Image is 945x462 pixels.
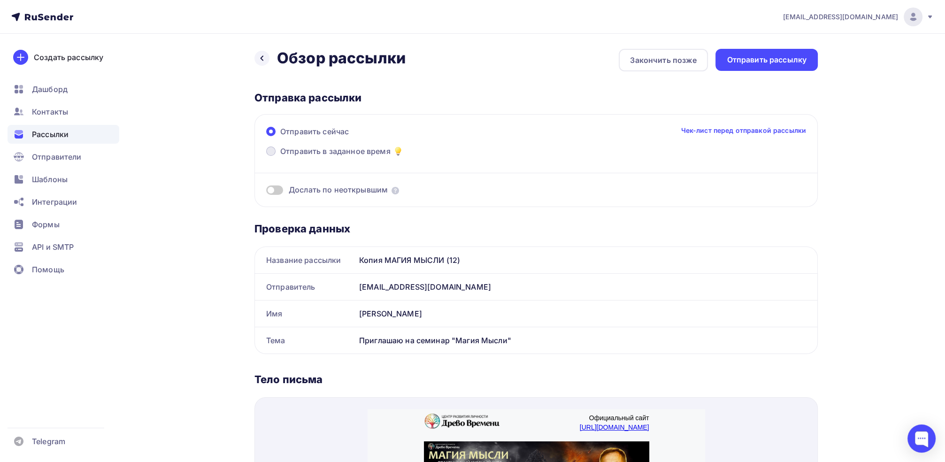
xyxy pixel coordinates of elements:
[34,52,103,63] div: Создать рассылку
[255,274,355,300] div: Отправитель
[212,15,282,22] a: [URL][DOMAIN_NAME]
[56,105,282,114] p: Здравствуйте.
[355,274,817,300] div: [EMAIL_ADDRESS][DOMAIN_NAME]
[8,170,119,189] a: Шаблоны
[8,80,119,99] a: Дашборд
[32,151,82,162] span: Отправители
[134,189,204,196] a: [URL][DOMAIN_NAME]
[32,241,74,253] span: API и SMTP
[8,102,119,121] a: Контакты
[280,126,349,137] span: Отправить сейчас
[111,151,226,169] a: Войти на семинар
[56,207,282,208] table: divider
[32,174,68,185] span: Шаблоны
[277,49,406,68] h2: Обзор рассылки
[56,179,282,198] p: Если у вас не работает кнопка, то перейдите по ссылке ниже:
[227,226,281,234] em: [PERSON_NAME]
[32,219,60,230] span: Формы
[289,185,388,195] span: Дослать по неоткрывшим
[783,12,898,22] span: [EMAIL_ADDRESS][DOMAIN_NAME]
[355,247,817,273] div: Копия МАГИЯ МЫСЛИ (12)
[56,217,164,226] p: До встречи на семинаре
[355,300,817,327] div: [PERSON_NAME]
[8,147,119,166] a: Отправители
[131,255,206,262] a: Отписаться от рассылки
[56,114,282,132] p: Приглашаю Вас 9 октября в 19:00 (мск) на семинар 2. ИСТОРИЯ МИРА МАГОВ. [DEMOGRAPHIC_DATA]
[174,5,282,23] p: Официальный сайт
[137,156,200,164] span: Войти на семинар
[32,196,77,208] span: Интеграции
[254,222,818,235] div: Проверка данных
[727,54,807,65] div: Отправить рассылку
[255,247,355,273] div: Название рассылки
[355,327,817,354] div: Приглашаю на семинар "Магия Мысли"
[255,300,355,327] div: Имя
[280,146,391,157] span: Отправить в заданное время
[32,129,69,140] span: Рассылки
[32,264,64,275] span: Помощь
[32,84,68,95] span: Дашборд
[630,54,697,66] div: Закончить позже
[255,327,355,354] div: Тема
[241,217,282,225] em: С уважением
[783,8,934,26] a: [EMAIL_ADDRESS][DOMAIN_NAME]
[32,436,65,447] span: Telegram
[681,126,806,135] a: Чек-лист перед отправкой рассылки
[32,106,68,117] span: Контакты
[8,215,119,234] a: Формы
[254,373,818,386] div: Тело письма
[56,141,282,142] table: divider
[254,91,818,104] div: Отправка рассылки
[8,125,119,144] a: Рассылки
